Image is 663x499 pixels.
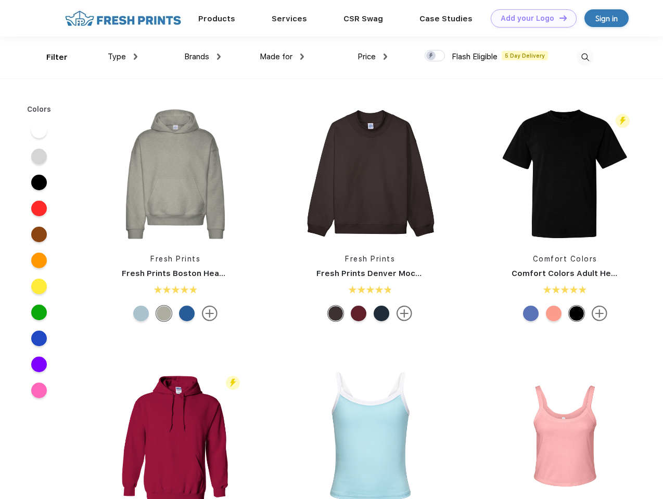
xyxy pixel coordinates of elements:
[46,51,68,63] div: Filter
[523,306,539,321] div: Flo Blue
[316,269,542,278] a: Fresh Prints Denver Mock Neck Heavyweight Sweatshirt
[134,54,137,60] img: dropdown.png
[184,52,209,61] span: Brands
[179,306,195,321] div: Royal Blue
[358,52,376,61] span: Price
[133,306,149,321] div: Slate Blue
[156,306,172,321] div: Heathered Grey
[62,9,184,28] img: fo%20logo%202.webp
[546,306,562,321] div: Terracota
[226,376,240,390] img: flash_active_toggle.svg
[569,306,584,321] div: Black
[122,269,286,278] a: Fresh Prints Boston Heavyweight Hoodie
[150,255,200,263] a: Fresh Prints
[616,114,630,128] img: flash_active_toggle.svg
[202,306,218,321] img: more.svg
[198,14,235,23] a: Products
[374,306,389,321] div: Navy
[217,54,221,60] img: dropdown.png
[384,54,387,60] img: dropdown.png
[559,15,567,21] img: DT
[452,52,498,61] span: Flash Eligible
[496,105,634,243] img: func=resize&h=266
[502,51,548,60] span: 5 Day Delivery
[397,306,412,321] img: more.svg
[345,255,395,263] a: Fresh Prints
[106,105,245,243] img: func=resize&h=266
[595,12,618,24] div: Sign in
[592,306,607,321] img: more.svg
[19,104,59,115] div: Colors
[328,306,343,321] div: Dark Chocolate
[351,306,366,321] div: Crimson Red
[584,9,629,27] a: Sign in
[108,52,126,61] span: Type
[301,105,439,243] img: func=resize&h=266
[533,255,597,263] a: Comfort Colors
[577,49,594,66] img: desktop_search.svg
[501,14,554,23] div: Add your Logo
[300,54,304,60] img: dropdown.png
[260,52,292,61] span: Made for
